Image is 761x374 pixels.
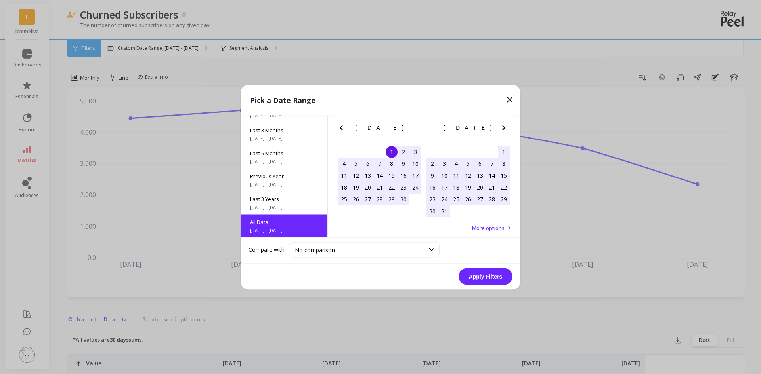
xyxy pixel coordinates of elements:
[398,146,409,158] div: Choose Friday, June 2nd, 2017
[350,169,362,181] div: Choose Monday, June 12th, 2017
[374,158,386,169] div: Choose Wednesday, June 7th, 2017
[438,181,450,193] div: Choose Monday, July 17th, 2017
[362,193,374,205] div: Choose Tuesday, June 27th, 2017
[350,193,362,205] div: Choose Monday, June 26th, 2017
[474,158,486,169] div: Choose Thursday, July 6th, 2017
[426,193,438,205] div: Choose Sunday, July 23rd, 2017
[386,146,398,158] div: Choose Thursday, June 1st, 2017
[350,158,362,169] div: Choose Monday, June 5th, 2017
[462,169,474,181] div: Choose Wednesday, July 12th, 2017
[337,123,349,135] button: Previous Month
[250,149,318,156] span: Last 6 Months
[250,172,318,179] span: Previous Year
[498,169,510,181] div: Choose Saturday, July 15th, 2017
[386,158,398,169] div: Choose Thursday, June 8th, 2017
[338,181,350,193] div: Choose Sunday, June 18th, 2017
[444,124,493,131] span: [DATE]
[250,227,318,233] span: [DATE] - [DATE]
[450,193,462,205] div: Choose Tuesday, July 25th, 2017
[438,158,450,169] div: Choose Monday, July 3rd, 2017
[450,181,462,193] div: Choose Tuesday, July 18th, 2017
[398,181,409,193] div: Choose Friday, June 23rd, 2017
[362,158,374,169] div: Choose Tuesday, June 6th, 2017
[462,158,474,169] div: Choose Wednesday, July 5th, 2017
[355,124,405,131] span: [DATE]
[438,169,450,181] div: Choose Monday, July 10th, 2017
[426,205,438,217] div: Choose Sunday, July 30th, 2017
[362,169,374,181] div: Choose Tuesday, June 13th, 2017
[374,169,386,181] div: Choose Wednesday, June 14th, 2017
[498,158,510,169] div: Choose Saturday, July 8th, 2017
[409,158,421,169] div: Choose Saturday, June 10th, 2017
[386,193,398,205] div: Choose Thursday, June 29th, 2017
[486,181,498,193] div: Choose Friday, July 21st, 2017
[462,181,474,193] div: Choose Wednesday, July 19th, 2017
[250,94,315,105] p: Pick a Date Range
[398,193,409,205] div: Choose Friday, June 30th, 2017
[386,181,398,193] div: Choose Thursday, June 22nd, 2017
[295,246,335,253] span: No comparison
[474,193,486,205] div: Choose Thursday, July 27th, 2017
[338,158,350,169] div: Choose Sunday, June 4th, 2017
[472,224,505,231] span: More options
[411,123,423,135] button: Next Month
[486,158,498,169] div: Choose Friday, July 7th, 2017
[486,169,498,181] div: Choose Friday, July 14th, 2017
[374,193,386,205] div: Choose Wednesday, June 28th, 2017
[450,158,462,169] div: Choose Tuesday, July 4th, 2017
[338,146,421,205] div: month 2017-06
[474,181,486,193] div: Choose Thursday, July 20th, 2017
[250,158,318,164] span: [DATE] - [DATE]
[250,195,318,202] span: Last 3 Years
[398,158,409,169] div: Choose Friday, June 9th, 2017
[409,169,421,181] div: Choose Saturday, June 17th, 2017
[498,193,510,205] div: Choose Saturday, July 29th, 2017
[462,193,474,205] div: Choose Wednesday, July 26th, 2017
[438,193,450,205] div: Choose Monday, July 24th, 2017
[450,169,462,181] div: Choose Tuesday, July 11th, 2017
[250,112,318,118] span: [DATE] - [DATE]
[499,123,512,135] button: Next Month
[350,181,362,193] div: Choose Monday, June 19th, 2017
[250,181,318,187] span: [DATE] - [DATE]
[409,181,421,193] div: Choose Saturday, June 24th, 2017
[250,126,318,133] span: Last 3 Months
[398,169,409,181] div: Choose Friday, June 16th, 2017
[426,146,510,217] div: month 2017-07
[474,169,486,181] div: Choose Thursday, July 13th, 2017
[426,158,438,169] div: Choose Sunday, July 2nd, 2017
[498,146,510,158] div: Choose Saturday, July 1st, 2017
[374,181,386,193] div: Choose Wednesday, June 21st, 2017
[426,181,438,193] div: Choose Sunday, July 16th, 2017
[459,268,512,285] button: Apply Filters
[426,169,438,181] div: Choose Sunday, July 9th, 2017
[438,205,450,217] div: Choose Monday, July 31st, 2017
[250,218,318,225] span: All Data
[425,123,438,135] button: Previous Month
[409,146,421,158] div: Choose Saturday, June 3rd, 2017
[250,204,318,210] span: [DATE] - [DATE]
[249,246,286,254] label: Compare with:
[338,193,350,205] div: Choose Sunday, June 25th, 2017
[338,169,350,181] div: Choose Sunday, June 11th, 2017
[362,181,374,193] div: Choose Tuesday, June 20th, 2017
[486,193,498,205] div: Choose Friday, July 28th, 2017
[498,181,510,193] div: Choose Saturday, July 22nd, 2017
[250,135,318,141] span: [DATE] - [DATE]
[386,169,398,181] div: Choose Thursday, June 15th, 2017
